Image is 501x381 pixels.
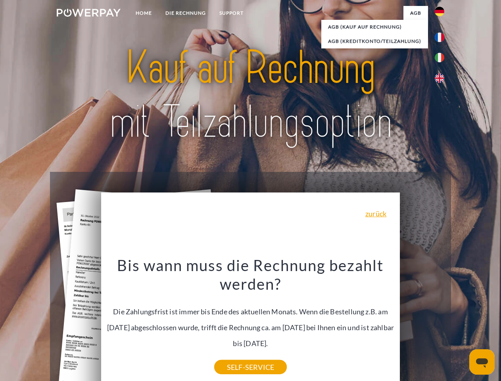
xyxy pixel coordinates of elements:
[213,6,250,20] a: SUPPORT
[129,6,159,20] a: Home
[214,360,287,374] a: SELF-SERVICE
[365,210,386,217] a: zurück
[321,20,428,34] a: AGB (Kauf auf Rechnung)
[435,7,444,16] img: de
[435,53,444,62] img: it
[76,38,425,152] img: title-powerpay_de.svg
[435,73,444,83] img: en
[469,349,495,375] iframe: Schaltfläche zum Öffnen des Messaging-Fensters
[159,6,213,20] a: DIE RECHNUNG
[403,6,428,20] a: agb
[321,34,428,48] a: AGB (Kreditkonto/Teilzahlung)
[106,256,395,294] h3: Bis wann muss die Rechnung bezahlt werden?
[106,256,395,367] div: Die Zahlungsfrist ist immer bis Ende des aktuellen Monats. Wenn die Bestellung z.B. am [DATE] abg...
[57,9,121,17] img: logo-powerpay-white.svg
[435,33,444,42] img: fr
